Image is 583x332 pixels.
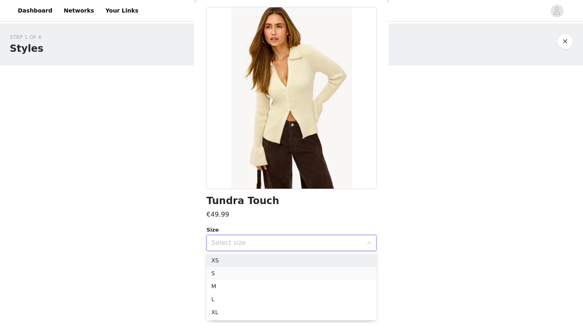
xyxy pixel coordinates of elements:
[206,267,377,280] li: S
[211,239,363,247] div: Select size
[10,41,43,56] h1: Styles
[367,240,372,246] i: icon: down
[206,196,279,206] h1: Tundra Touch
[206,254,377,267] li: XS
[100,2,143,20] a: Your Links
[206,226,377,234] div: Size
[206,306,377,319] li: XL
[553,4,561,17] div: avatar
[10,33,43,41] div: STEP 1 OF 6
[206,280,377,293] li: M
[206,210,229,219] h3: €49.99
[13,2,57,20] a: Dashboard
[59,2,99,20] a: Networks
[206,293,377,306] li: L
